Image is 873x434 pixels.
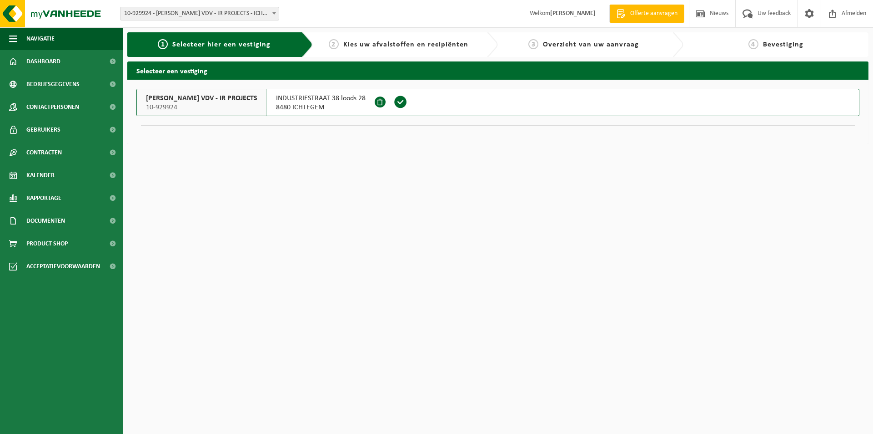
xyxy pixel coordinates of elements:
span: 3 [528,39,538,49]
strong: [PERSON_NAME] [550,10,596,17]
span: Dashboard [26,50,60,73]
span: Documenten [26,209,65,232]
span: Contactpersonen [26,96,79,118]
span: Kalender [26,164,55,187]
span: Bevestiging [763,41,803,48]
span: Gebruikers [26,118,60,141]
span: Product Shop [26,232,68,255]
span: Kies uw afvalstoffen en recipiënten [343,41,468,48]
span: Rapportage [26,187,61,209]
span: 10-929924 - ELIAS VDV - IR PROJECTS - ICHTEGEM [120,7,279,20]
span: 10-929924 - ELIAS VDV - IR PROJECTS - ICHTEGEM [120,7,279,20]
span: INDUSTRIESTRAAT 38 loods 28 [276,94,366,103]
span: 4 [748,39,758,49]
span: 8480 ICHTEGEM [276,103,366,112]
a: Offerte aanvragen [609,5,684,23]
span: Offerte aanvragen [628,9,680,18]
span: Selecteer hier een vestiging [172,41,271,48]
span: 2 [329,39,339,49]
span: Navigatie [26,27,55,50]
span: Contracten [26,141,62,164]
span: 10-929924 [146,103,257,112]
h2: Selecteer een vestiging [127,61,868,79]
span: 1 [158,39,168,49]
button: [PERSON_NAME] VDV - IR PROJECTS 10-929924 INDUSTRIESTRAAT 38 loods 288480 ICHTEGEM [136,89,859,116]
span: [PERSON_NAME] VDV - IR PROJECTS [146,94,257,103]
span: Overzicht van uw aanvraag [543,41,639,48]
span: Bedrijfsgegevens [26,73,80,96]
span: Acceptatievoorwaarden [26,255,100,278]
